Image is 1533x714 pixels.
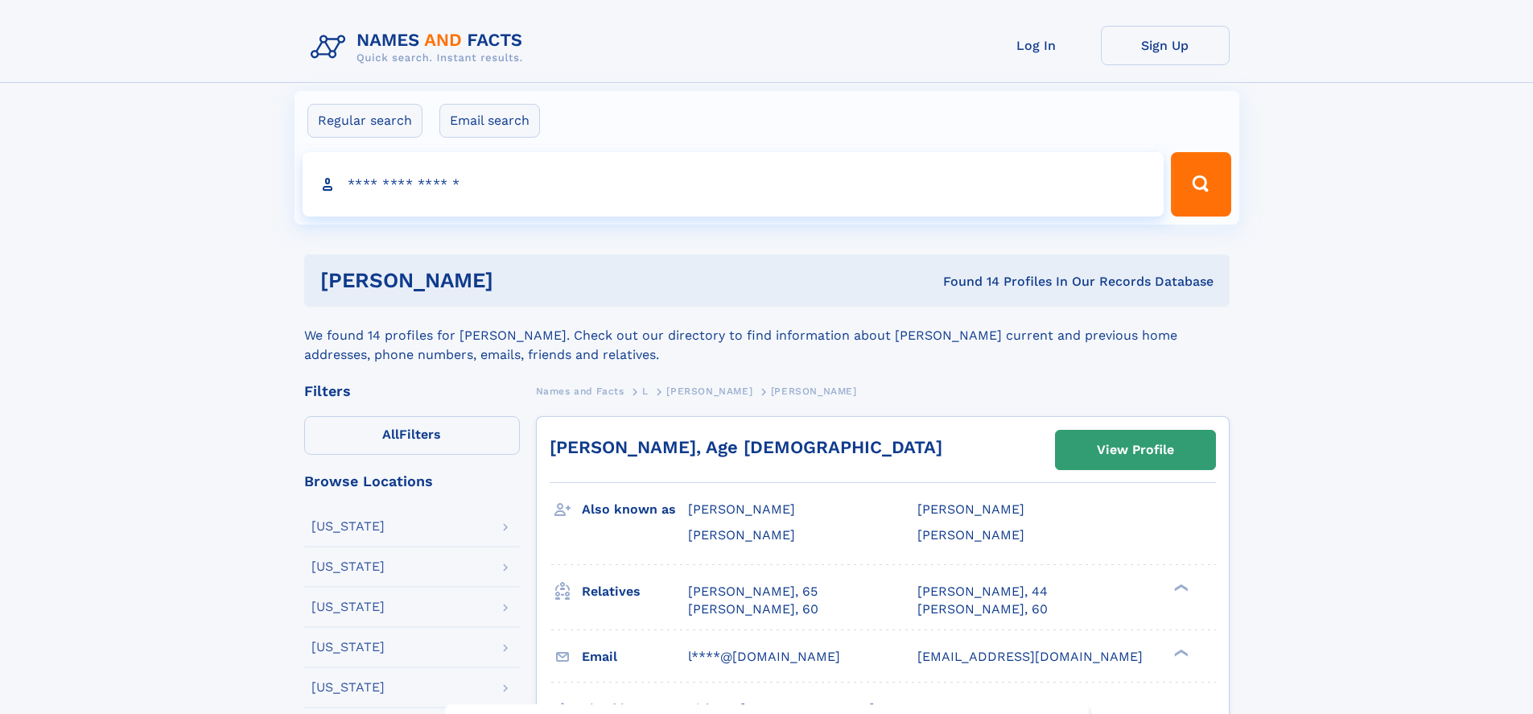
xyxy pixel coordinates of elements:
[304,307,1230,365] div: We found 14 profiles for [PERSON_NAME]. Check out our directory to find information about [PERSON...
[917,649,1143,664] span: [EMAIL_ADDRESS][DOMAIN_NAME]
[688,501,795,517] span: [PERSON_NAME]
[917,583,1048,601] a: [PERSON_NAME], 44
[304,474,520,489] div: Browse Locations
[303,152,1164,217] input: search input
[311,641,385,654] div: [US_STATE]
[1170,582,1189,592] div: ❯
[666,381,752,401] a: [PERSON_NAME]
[311,520,385,533] div: [US_STATE]
[439,104,540,138] label: Email search
[688,601,818,618] a: [PERSON_NAME], 60
[304,416,520,455] label: Filters
[917,601,1048,618] a: [PERSON_NAME], 60
[1101,26,1230,65] a: Sign Up
[304,26,536,69] img: Logo Names and Facts
[582,496,688,523] h3: Also known as
[1170,647,1189,658] div: ❯
[666,386,752,397] span: [PERSON_NAME]
[311,681,385,694] div: [US_STATE]
[642,386,649,397] span: L
[642,381,649,401] a: L
[550,437,942,457] a: [PERSON_NAME], Age [DEMOGRAPHIC_DATA]
[1171,152,1230,217] button: Search Button
[536,381,624,401] a: Names and Facts
[688,583,818,601] a: [PERSON_NAME], 65
[972,26,1101,65] a: Log In
[1056,431,1215,469] a: View Profile
[917,527,1024,543] span: [PERSON_NAME]
[320,270,719,291] h1: [PERSON_NAME]
[304,384,520,398] div: Filters
[582,643,688,671] h3: Email
[582,578,688,605] h3: Relatives
[382,427,399,442] span: All
[718,273,1214,291] div: Found 14 Profiles In Our Records Database
[307,104,422,138] label: Regular search
[311,560,385,573] div: [US_STATE]
[917,501,1024,517] span: [PERSON_NAME]
[688,527,795,543] span: [PERSON_NAME]
[771,386,857,397] span: [PERSON_NAME]
[311,601,385,613] div: [US_STATE]
[1097,431,1174,468] div: View Profile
